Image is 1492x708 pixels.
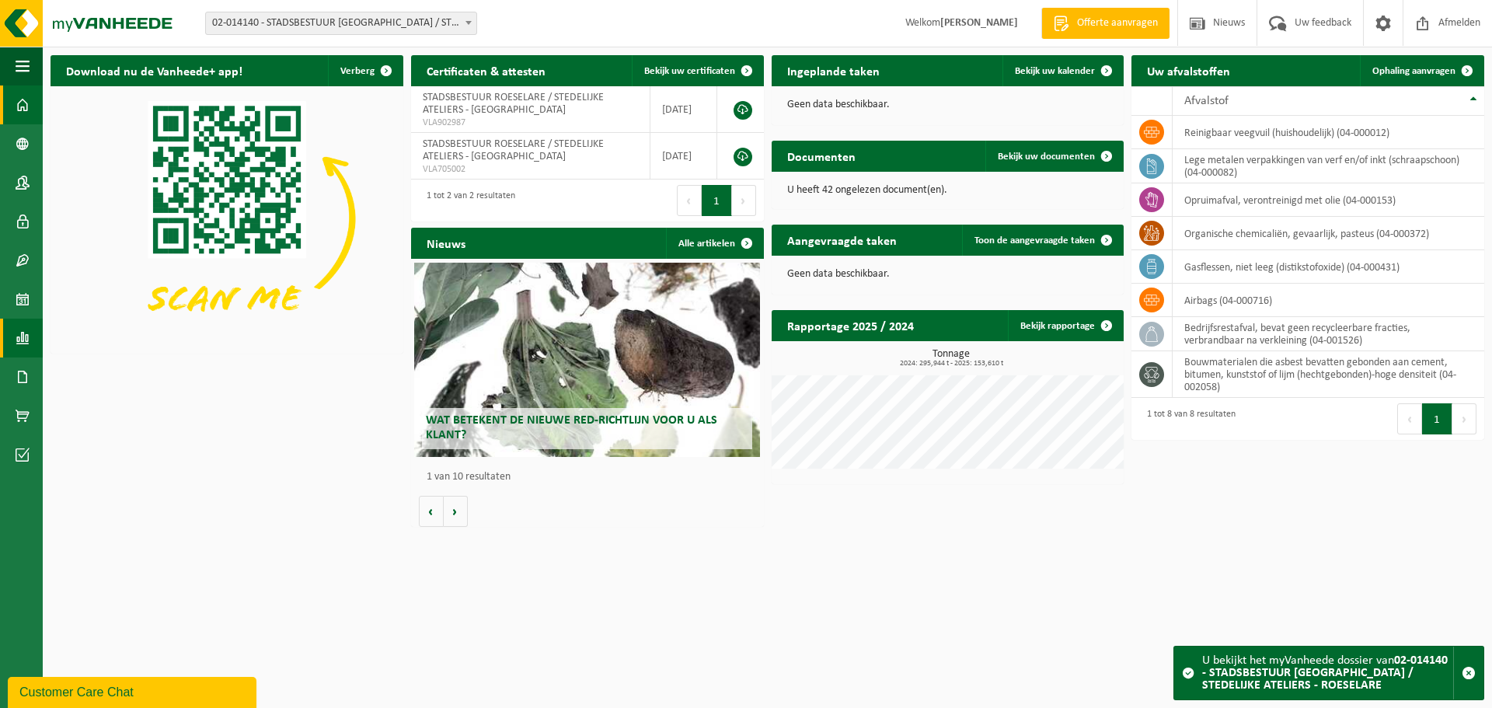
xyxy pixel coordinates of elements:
[419,183,515,218] div: 1 tot 2 van 2 resultaten
[206,12,476,34] span: 02-014140 - STADSBESTUUR ROESELARE / STEDELIJKE ATELIERS - ROESELARE
[423,117,638,129] span: VLA902987
[787,269,1109,280] p: Geen data beschikbaar.
[423,138,604,162] span: STADSBESTUUR ROESELARE / STEDELIJKE ATELIERS - [GEOGRAPHIC_DATA]
[205,12,477,35] span: 02-014140 - STADSBESTUUR ROESELARE / STEDELIJKE ATELIERS - ROESELARE
[772,310,929,340] h2: Rapportage 2025 / 2024
[411,55,561,85] h2: Certificaten & attesten
[444,496,468,527] button: Volgende
[650,86,717,133] td: [DATE]
[423,92,604,116] span: STADSBESTUUR ROESELARE / STEDELIJKE ATELIERS - [GEOGRAPHIC_DATA]
[1131,55,1246,85] h2: Uw afvalstoffen
[632,55,762,86] a: Bekijk uw certificaten
[51,86,403,351] img: Download de VHEPlus App
[787,185,1109,196] p: U heeft 42 ongelezen document(en).
[1360,55,1483,86] a: Ophaling aanvragen
[1184,95,1229,107] span: Afvalstof
[427,472,756,483] p: 1 van 10 resultaten
[1397,403,1422,434] button: Previous
[772,141,871,171] h2: Documenten
[650,133,717,180] td: [DATE]
[1002,55,1122,86] a: Bekijk uw kalender
[1041,8,1170,39] a: Offerte aanvragen
[772,225,912,255] h2: Aangevraagde taken
[1015,66,1095,76] span: Bekijk uw kalender
[998,152,1095,162] span: Bekijk uw documenten
[1008,310,1122,341] a: Bekijk rapportage
[974,235,1095,246] span: Toon de aangevraagde taken
[1173,149,1484,183] td: lege metalen verpakkingen van verf en/of inkt (schraapschoon) (04-000082)
[1173,250,1484,284] td: gasflessen, niet leeg (distikstofoxide) (04-000431)
[328,55,402,86] button: Verberg
[1173,351,1484,398] td: bouwmaterialen die asbest bevatten gebonden aan cement, bitumen, kunststof of lijm (hechtgebonden...
[426,414,717,441] span: Wat betekent de nieuwe RED-richtlijn voor u als klant?
[787,99,1109,110] p: Geen data beschikbaar.
[677,185,702,216] button: Previous
[1173,183,1484,217] td: opruimafval, verontreinigd met olie (04-000153)
[1452,403,1476,434] button: Next
[1422,403,1452,434] button: 1
[8,674,260,708] iframe: chat widget
[772,55,895,85] h2: Ingeplande taken
[1173,317,1484,351] td: bedrijfsrestafval, bevat geen recycleerbare fracties, verbrandbaar na verkleining (04-001526)
[340,66,375,76] span: Verberg
[1073,16,1162,31] span: Offerte aanvragen
[779,360,1124,368] span: 2024: 295,944 t - 2025: 153,610 t
[1202,647,1453,699] div: U bekijkt het myVanheede dossier van
[985,141,1122,172] a: Bekijk uw documenten
[666,228,762,259] a: Alle artikelen
[644,66,735,76] span: Bekijk uw certificaten
[962,225,1122,256] a: Toon de aangevraagde taken
[1372,66,1455,76] span: Ophaling aanvragen
[732,185,756,216] button: Next
[779,349,1124,368] h3: Tonnage
[1173,284,1484,317] td: airbags (04-000716)
[940,17,1018,29] strong: [PERSON_NAME]
[423,163,638,176] span: VLA705002
[702,185,732,216] button: 1
[1173,116,1484,149] td: reinigbaar veegvuil (huishoudelijk) (04-000012)
[1202,654,1448,692] strong: 02-014140 - STADSBESTUUR [GEOGRAPHIC_DATA] / STEDELIJKE ATELIERS - ROESELARE
[1139,402,1236,436] div: 1 tot 8 van 8 resultaten
[51,55,258,85] h2: Download nu de Vanheede+ app!
[1173,217,1484,250] td: organische chemicaliën, gevaarlijk, pasteus (04-000372)
[411,228,481,258] h2: Nieuws
[419,496,444,527] button: Vorige
[414,263,760,457] a: Wat betekent de nieuwe RED-richtlijn voor u als klant?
